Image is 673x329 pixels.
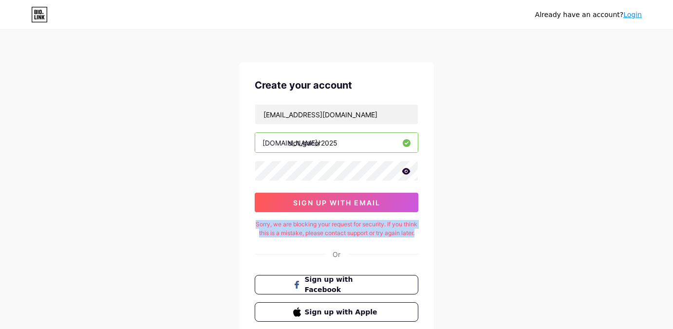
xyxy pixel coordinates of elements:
[255,193,418,212] button: sign up with email
[255,105,418,124] input: Email
[255,133,418,152] input: username
[623,11,642,18] a: Login
[255,275,418,294] button: Sign up with Facebook
[305,274,380,295] span: Sign up with Facebook
[305,307,380,317] span: Sign up with Apple
[262,138,320,148] div: [DOMAIN_NAME]/
[255,302,418,322] button: Sign up with Apple
[293,199,380,207] span: sign up with email
[255,220,418,238] div: Sorry, we are blocking your request for security. If you think this is a mistake, please contact ...
[333,249,340,259] div: Or
[535,10,642,20] div: Already have an account?
[255,78,418,92] div: Create your account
